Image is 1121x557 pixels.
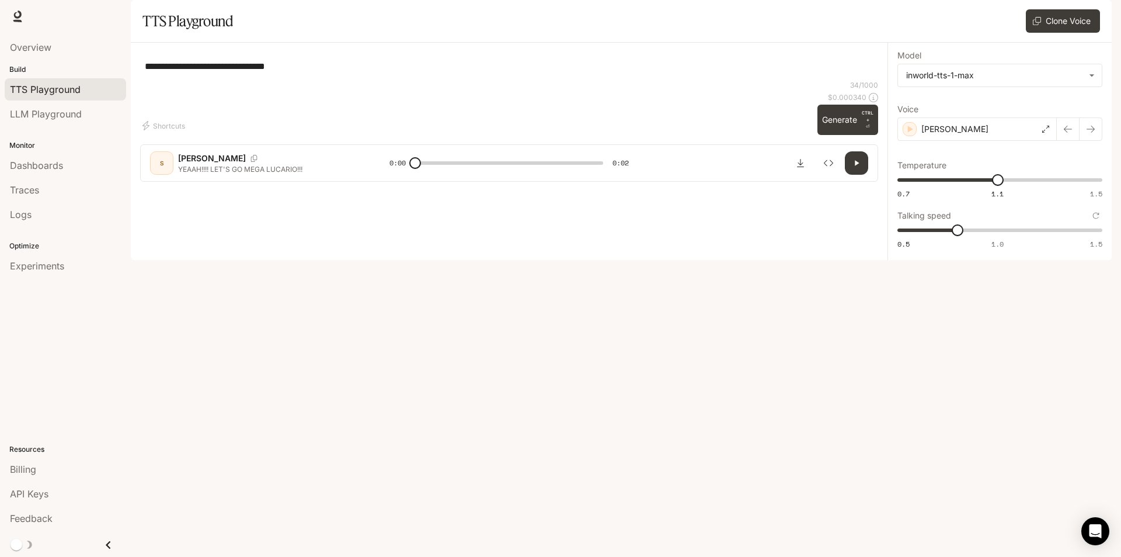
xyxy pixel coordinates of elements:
p: 34 / 1000 [850,80,878,90]
p: ⏎ [862,109,873,130]
p: Voice [897,105,918,113]
span: 1.5 [1090,189,1102,199]
div: S [152,154,171,172]
button: Copy Voice ID [246,155,262,162]
button: Inspect [817,151,840,175]
span: 1.5 [1090,239,1102,249]
p: Model [897,51,921,60]
span: 0.7 [897,189,910,199]
button: Reset to default [1089,209,1102,222]
p: CTRL + [862,109,873,123]
p: [PERSON_NAME] [178,153,246,164]
span: 0:02 [612,157,629,169]
p: [PERSON_NAME] [921,123,988,135]
p: YEAAH!!!! LET'S GO MEGA LUCARIO!!! [178,164,361,174]
button: Shortcuts [140,116,190,135]
span: 0:00 [389,157,406,169]
div: Open Intercom Messenger [1081,517,1109,545]
button: GenerateCTRL +⏎ [817,105,878,135]
button: Clone Voice [1026,9,1100,33]
p: Talking speed [897,212,951,220]
span: 1.1 [991,189,1004,199]
div: inworld-tts-1-max [898,64,1102,87]
div: inworld-tts-1-max [906,70,1083,81]
button: Download audio [789,151,812,175]
p: $ 0.000340 [828,92,866,102]
p: Temperature [897,161,946,169]
span: 1.0 [991,239,1004,249]
h1: TTS Playground [142,9,233,33]
span: 0.5 [897,239,910,249]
